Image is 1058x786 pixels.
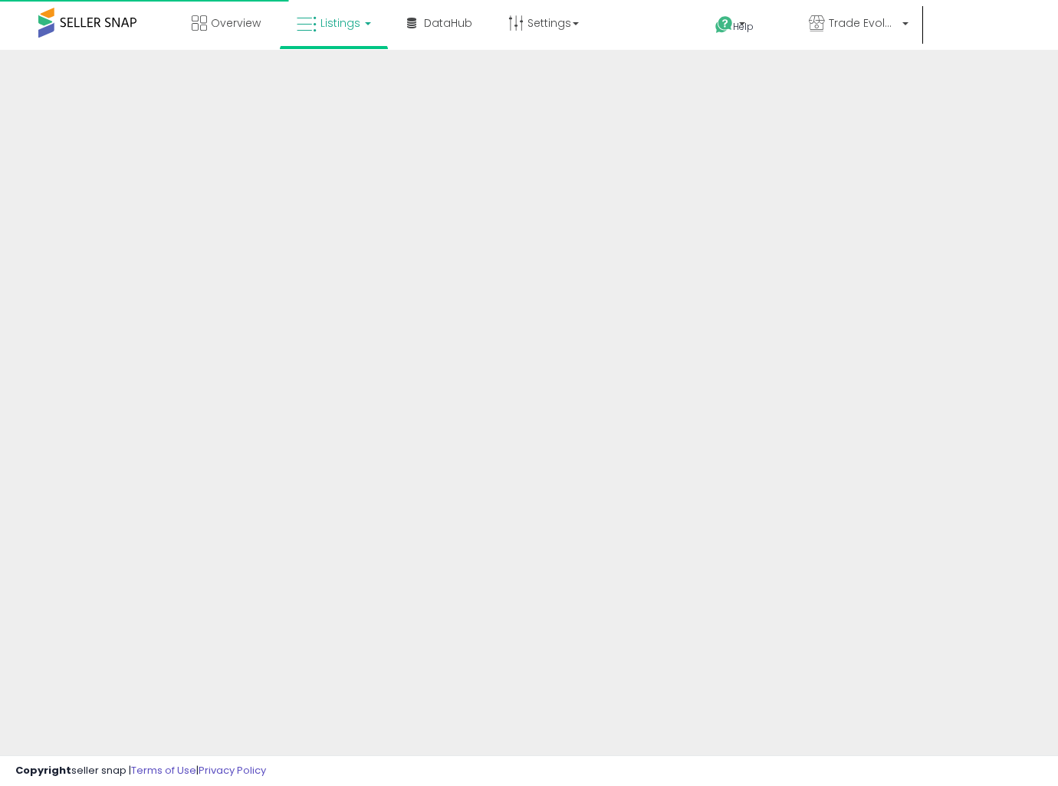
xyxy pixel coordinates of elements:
span: Trade Evolution US [829,15,898,31]
span: Help [733,20,754,33]
span: DataHub [424,15,472,31]
a: Help [703,4,784,50]
span: Listings [320,15,360,31]
i: Get Help [715,15,734,35]
span: Overview [211,15,261,31]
